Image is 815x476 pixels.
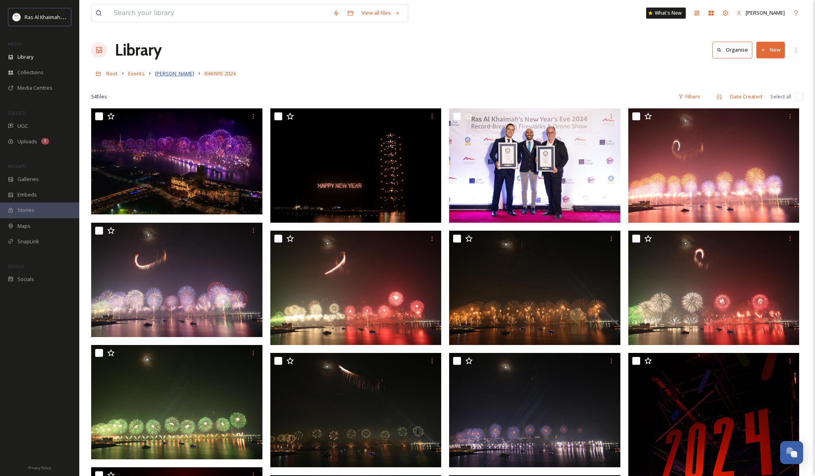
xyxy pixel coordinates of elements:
[746,9,785,16] span: [PERSON_NAME]
[628,108,800,223] img: RAK NYE 2024.JPG
[270,353,442,467] img: RAK NYE 2024.JPG
[128,69,145,78] a: Events
[28,463,51,472] a: Privacy Policy
[17,222,31,230] span: Maps
[115,38,162,62] a: Library
[205,70,235,77] span: RAKNYE 2024
[17,84,52,92] span: Media Centres
[41,138,49,145] div: 8
[756,42,785,58] button: New
[17,69,44,76] span: Collections
[17,191,37,198] span: Embeds
[712,42,752,58] button: Organise
[733,5,789,21] a: [PERSON_NAME]
[17,206,34,214] span: Stories
[128,70,145,77] span: Events
[628,231,800,345] img: RAK NYE 2024.JPG
[8,163,26,169] span: WIDGETS
[155,70,194,77] span: [PERSON_NAME]
[110,4,329,22] input: Search your library
[91,93,107,100] span: 54 file s
[106,69,118,78] a: Root
[205,69,235,78] a: RAKNYE 2024
[8,41,22,47] span: MEDIA
[449,353,620,467] img: RAK NYE 2024.JPG
[25,13,137,21] span: Ras Al Khaimah Tourism Development Authority
[106,70,118,77] span: Root
[780,441,803,464] button: Open Chat
[770,93,791,100] span: Select all
[91,222,262,337] img: RAK NYE 2024.JPG
[155,69,194,78] a: [PERSON_NAME]
[270,231,442,345] img: RAK NYE 2024.JPG
[17,276,34,283] span: Socials
[8,110,25,116] span: COLLECT
[712,42,756,58] a: Organise
[358,5,404,21] a: View all files
[17,53,33,61] span: Library
[28,465,51,470] span: Privacy Policy
[646,8,686,19] a: What's New
[17,122,28,130] span: UGC
[91,345,262,459] img: RAK NYE 2024.JPG
[17,138,37,145] span: Uploads
[17,175,39,183] span: Galleries
[8,263,24,269] span: SOCIALS
[13,13,21,21] img: Logo_RAKTDA_RGB-01.png
[449,108,620,223] img: RAK NYE 2024.JPG
[17,238,39,245] span: SnapLink
[726,89,766,104] div: Date Created
[91,108,262,214] img: Ras Al Khaimah New Years Eve_2024.jpg
[674,89,704,104] div: Filters
[449,231,620,345] img: RAK NYE 2024.JPG
[270,108,442,223] img: #RAKNYE 2022 Two GUINNESS WORLD RECORDS™ titles.jpg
